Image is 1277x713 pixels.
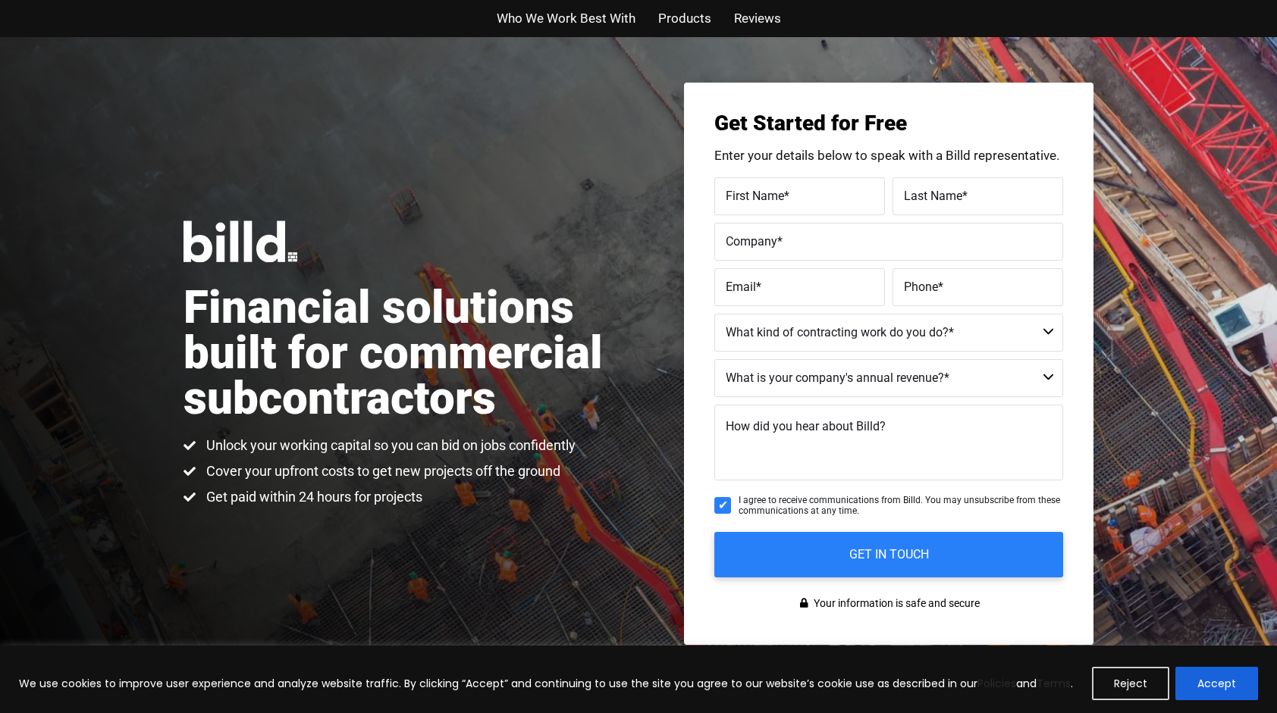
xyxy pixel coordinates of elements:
[977,676,1016,691] a: Policies
[658,8,711,30] a: Products
[202,462,560,480] span: Cover your upfront costs to get new projects off the ground
[726,233,777,248] span: Company
[714,532,1063,577] input: GET IN TOUCH
[1037,676,1071,691] a: Terms
[904,188,962,202] span: Last Name
[734,8,781,30] a: Reviews
[904,279,938,293] span: Phone
[714,149,1063,162] p: Enter your details below to speak with a Billd representative.
[202,488,422,506] span: Get paid within 24 hours for projects
[810,593,980,614] span: Your information is safe and secure
[184,285,638,421] h1: Financial solutions built for commercial subcontractors
[739,495,1063,517] span: I agree to receive communications from Billd. You may unsubscribe from these communications at an...
[714,113,1063,134] h3: Get Started for Free
[1175,667,1258,700] button: Accept
[726,419,886,433] span: How did you hear about Billd?
[714,497,731,514] input: I agree to receive communications from Billd. You may unsubscribe from these communications at an...
[19,674,1073,693] p: We use cookies to improve user experience and analyze website traffic. By clicking “Accept” and c...
[1092,667,1169,700] button: Reject
[726,279,756,293] span: Email
[202,436,576,455] span: Unlock your working capital so you can bid on jobs confidently
[497,8,635,30] a: Who We Work Best With
[726,188,784,202] span: First Name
